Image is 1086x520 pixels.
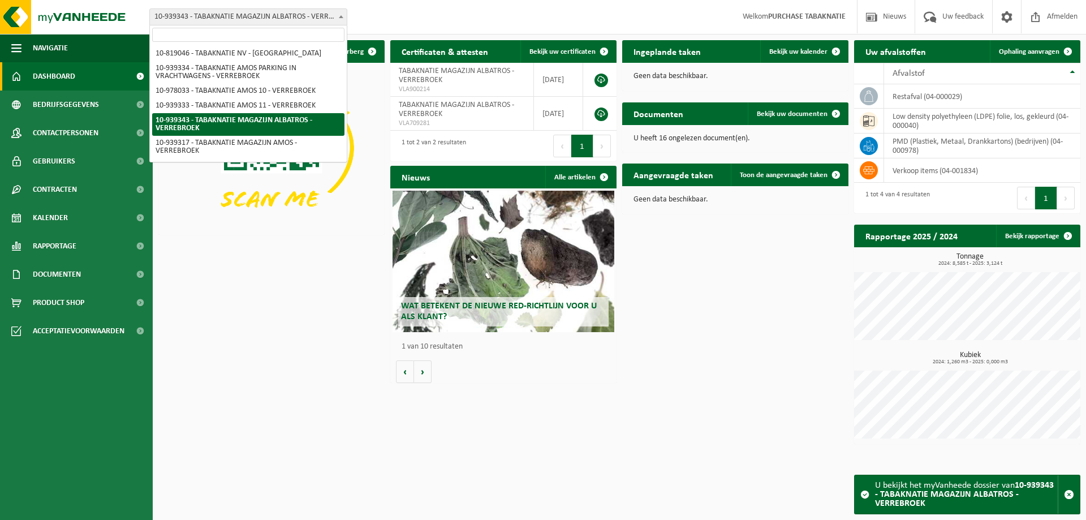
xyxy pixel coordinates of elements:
[401,302,597,321] span: Wat betekent de nieuwe RED-richtlijn voor u als klant?
[33,62,75,91] span: Dashboard
[622,164,725,186] h2: Aangevraagde taken
[33,147,75,175] span: Gebruikers
[875,475,1058,514] div: U bekijkt het myVanheede dossier van
[860,261,1080,267] span: 2024: 8,585 t - 2025: 3,124 t
[152,61,344,84] li: 10-939334 - TABAKNATIE AMOS PARKING IN VRACHTWAGENS - VERREBROEK
[330,40,383,63] button: Verberg
[860,359,1080,365] span: 2024: 1,260 m3 - 2025: 0,000 m3
[152,46,344,61] li: 10-819046 - TABAKNATIE NV - [GEOGRAPHIC_DATA]
[884,134,1080,158] td: PMD (Plastiek, Metaal, Drankkartons) (bedrijven) (04-000978)
[33,317,124,345] span: Acceptatievoorwaarden
[529,48,596,55] span: Bekijk uw certificaten
[33,204,68,232] span: Kalender
[399,85,525,94] span: VLA900214
[854,225,969,247] h2: Rapportage 2025 / 2024
[633,135,837,143] p: U heeft 16 ongelezen document(en).
[622,40,712,62] h2: Ingeplande taken
[893,69,925,78] span: Afvalstof
[571,135,593,157] button: 1
[520,40,615,63] a: Bekijk uw certificaten
[1017,187,1035,209] button: Previous
[152,113,344,136] li: 10-939343 - TABAKNATIE MAGAZIJN ALBATROS - VERREBROEK
[390,40,499,62] h2: Certificaten & attesten
[33,232,76,260] span: Rapportage
[152,84,344,98] li: 10-978033 - TABAKNATIE AMOS 10 - VERREBROEK
[396,360,414,383] button: Vorige
[757,110,828,118] span: Bekijk uw documenten
[860,253,1080,267] h3: Tonnage
[593,135,611,157] button: Next
[152,158,344,181] li: 10-939312 - TABAKNATIE MAGAZIJN AMOS 5 - VERREBROEK
[33,91,99,119] span: Bedrijfsgegevens
[854,40,937,62] h2: Uw afvalstoffen
[33,260,81,289] span: Documenten
[402,343,611,351] p: 1 van 10 resultaten
[884,158,1080,183] td: verkoop items (04-001834)
[152,136,344,158] li: 10-939317 - TABAKNATIE MAGAZIJN AMOS - VERREBROEK
[1057,187,1075,209] button: Next
[390,166,441,188] h2: Nieuws
[884,109,1080,134] td: low density polyethyleen (LDPE) folie, los, gekleurd (04-000040)
[149,8,347,25] span: 10-939343 - TABAKNATIE MAGAZIJN ALBATROS - VERREBROEK
[740,171,828,179] span: Toon de aangevraagde taken
[393,191,614,332] a: Wat betekent de nieuwe RED-richtlijn voor u als klant?
[769,48,828,55] span: Bekijk uw kalender
[33,289,84,317] span: Product Shop
[860,351,1080,365] h3: Kubiek
[399,67,514,84] span: TABAKNATIE MAGAZIJN ALBATROS - VERREBROEK
[760,40,847,63] a: Bekijk uw kalender
[399,101,514,118] span: TABAKNATIE MAGAZIJN ALBATROS - VERREBROEK
[875,481,1054,508] strong: 10-939343 - TABAKNATIE MAGAZIJN ALBATROS - VERREBROEK
[996,225,1079,247] a: Bekijk rapportage
[33,119,98,147] span: Contactpersonen
[884,84,1080,109] td: restafval (04-000029)
[553,135,571,157] button: Previous
[748,102,847,125] a: Bekijk uw documenten
[860,186,930,210] div: 1 tot 4 van 4 resultaten
[414,360,432,383] button: Volgende
[768,12,846,21] strong: PURCHASE TABAKNATIE
[633,72,837,80] p: Geen data beschikbaar.
[633,196,837,204] p: Geen data beschikbaar.
[396,134,466,158] div: 1 tot 2 van 2 resultaten
[33,175,77,204] span: Contracten
[999,48,1059,55] span: Ophaling aanvragen
[150,9,347,25] span: 10-939343 - TABAKNATIE MAGAZIJN ALBATROS - VERREBROEK
[33,34,68,62] span: Navigatie
[339,48,364,55] span: Verberg
[545,166,615,188] a: Alle artikelen
[990,40,1079,63] a: Ophaling aanvragen
[622,102,695,124] h2: Documenten
[1035,187,1057,209] button: 1
[731,164,847,186] a: Toon de aangevraagde taken
[399,119,525,128] span: VLA709281
[152,98,344,113] li: 10-939333 - TABAKNATIE AMOS 11 - VERREBROEK
[534,63,583,97] td: [DATE]
[534,97,583,131] td: [DATE]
